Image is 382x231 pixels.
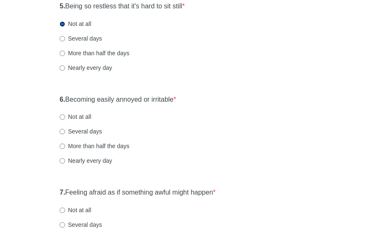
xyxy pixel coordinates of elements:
label: Not at all [60,113,91,121]
input: Several days [60,36,65,41]
input: More than half the days [60,144,65,149]
strong: 5. [60,3,65,10]
input: Not at all [60,114,65,120]
input: Several days [60,129,65,134]
label: Becoming easily annoyed or irritable [60,95,176,105]
strong: 6. [60,96,65,103]
label: Feeling afraid as if something awful might happen [60,188,216,198]
label: Several days [60,127,102,136]
label: More than half the days [60,49,129,57]
strong: 7. [60,189,65,196]
label: Several days [60,34,102,43]
input: Not at all [60,21,65,27]
input: More than half the days [60,51,65,56]
input: Nearly every day [60,158,65,164]
label: Not at all [60,20,91,28]
label: Several days [60,221,102,229]
label: Being so restless that it's hard to sit still [60,2,185,11]
label: Nearly every day [60,64,112,72]
input: Nearly every day [60,65,65,71]
label: Not at all [60,206,91,214]
input: Several days [60,222,65,228]
input: Not at all [60,208,65,213]
label: More than half the days [60,142,129,150]
label: Nearly every day [60,157,112,165]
